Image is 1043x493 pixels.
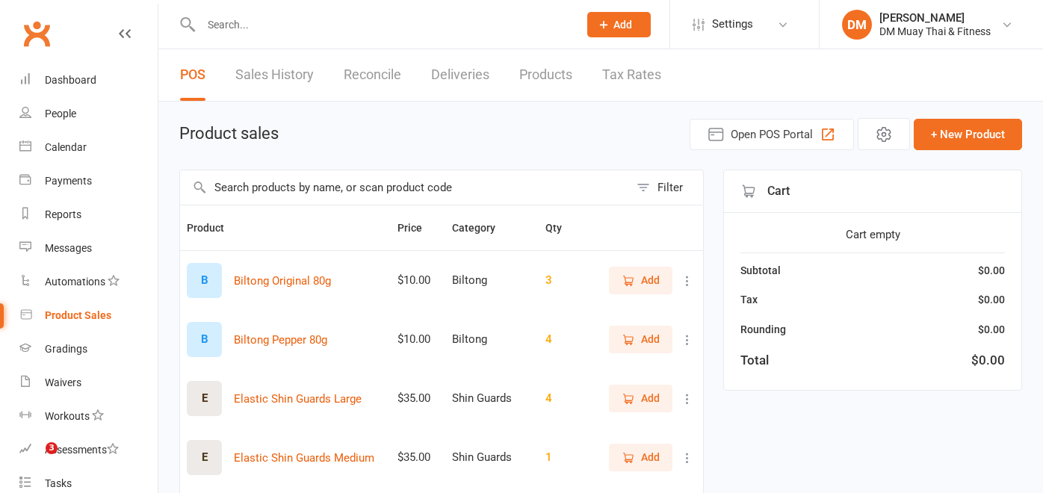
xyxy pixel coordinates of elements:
[587,12,651,37] button: Add
[641,449,660,465] span: Add
[45,477,72,489] div: Tasks
[609,444,672,471] button: Add
[15,442,51,478] iframe: Intercom live chat
[234,272,331,290] button: Biltong Original 80g
[19,97,158,131] a: People
[19,265,158,299] a: Automations
[690,119,854,150] button: Open POS Portal
[431,49,489,101] a: Deliveries
[452,222,512,234] span: Category
[19,164,158,198] a: Payments
[19,232,158,265] a: Messages
[978,262,1005,279] div: $0.00
[45,376,81,388] div: Waivers
[545,219,578,237] button: Qty
[45,444,119,456] div: Assessments
[187,263,222,298] div: Set product image
[18,15,55,52] a: Clubworx
[712,7,753,41] span: Settings
[740,262,781,279] div: Subtotal
[19,366,158,400] a: Waivers
[187,381,222,416] div: Set product image
[45,108,76,120] div: People
[452,392,532,405] div: Shin Guards
[452,274,532,287] div: Biltong
[519,49,572,101] a: Products
[45,276,105,288] div: Automations
[914,119,1022,150] button: + New Product
[731,125,813,143] span: Open POS Portal
[879,11,991,25] div: [PERSON_NAME]
[234,449,374,467] button: Elastic Shin Guards Medium
[45,309,111,321] div: Product Sales
[187,222,241,234] span: Product
[545,274,593,287] div: 3
[740,291,758,308] div: Tax
[452,451,532,464] div: Shin Guards
[397,392,439,405] div: $35.00
[609,267,672,294] button: Add
[657,179,683,196] div: Filter
[842,10,872,40] div: DM
[187,219,241,237] button: Product
[179,125,279,143] h1: Product sales
[452,219,512,237] button: Category
[19,400,158,433] a: Workouts
[978,291,1005,308] div: $0.00
[45,208,81,220] div: Reports
[452,333,532,346] div: Biltong
[609,326,672,353] button: Add
[397,333,439,346] div: $10.00
[545,333,593,346] div: 4
[187,322,222,357] div: Set product image
[740,226,1005,244] div: Cart empty
[344,49,401,101] a: Reconcile
[19,299,158,332] a: Product Sales
[45,74,96,86] div: Dashboard
[397,451,439,464] div: $35.00
[613,19,632,31] span: Add
[397,222,439,234] span: Price
[545,222,578,234] span: Qty
[641,272,660,288] span: Add
[545,451,593,464] div: 1
[740,350,769,370] div: Total
[45,410,90,422] div: Workouts
[19,332,158,366] a: Gradings
[19,131,158,164] a: Calendar
[724,170,1021,213] div: Cart
[19,63,158,97] a: Dashboard
[19,198,158,232] a: Reports
[602,49,661,101] a: Tax Rates
[180,49,205,101] a: POS
[46,442,58,454] span: 3
[740,321,786,338] div: Rounding
[196,14,568,35] input: Search...
[641,331,660,347] span: Add
[45,141,87,153] div: Calendar
[609,385,672,412] button: Add
[45,175,92,187] div: Payments
[879,25,991,38] div: DM Muay Thai & Fitness
[19,433,158,467] a: Assessments
[45,343,87,355] div: Gradings
[545,392,593,405] div: 4
[397,274,439,287] div: $10.00
[397,219,439,237] button: Price
[978,321,1005,338] div: $0.00
[235,49,314,101] a: Sales History
[971,350,1005,370] div: $0.00
[234,390,362,408] button: Elastic Shin Guards Large
[641,390,660,406] span: Add
[629,170,703,205] button: Filter
[187,440,222,475] div: Set product image
[234,331,327,349] button: Biltong Pepper 80g
[45,242,92,254] div: Messages
[180,170,629,205] input: Search products by name, or scan product code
